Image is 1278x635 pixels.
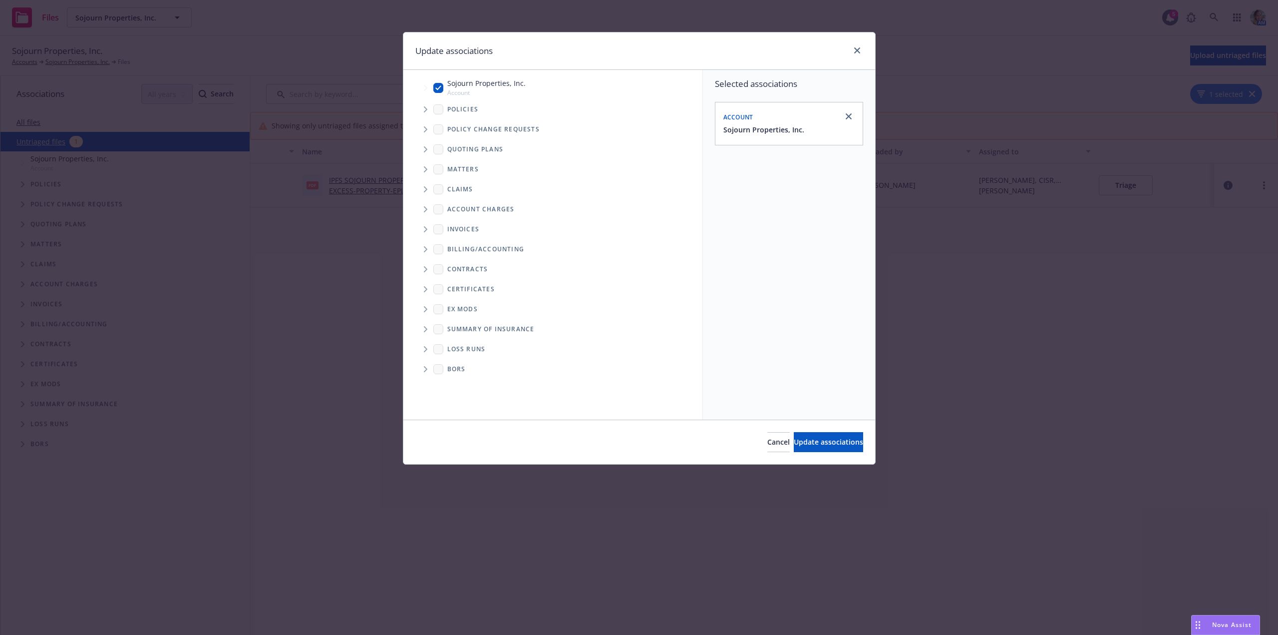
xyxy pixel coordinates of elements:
button: Update associations [794,432,863,452]
span: Quoting plans [447,146,504,152]
span: Invoices [447,226,480,232]
div: Tree Example [403,76,702,239]
button: Sojourn Properties, Inc. [723,124,804,135]
span: Update associations [794,437,863,447]
span: Matters [447,166,479,172]
a: close [843,110,855,122]
span: Policies [447,106,479,112]
span: Account [447,88,526,97]
span: Contracts [447,266,488,272]
span: Account charges [447,206,515,212]
span: Claims [447,186,473,192]
div: Folder Tree Example [403,239,702,379]
span: BORs [447,366,466,372]
span: Billing/Accounting [447,246,525,252]
span: Certificates [447,286,495,292]
div: Drag to move [1192,616,1204,635]
span: Selected associations [715,78,863,90]
span: Policy change requests [447,126,540,132]
span: Account [723,113,753,121]
a: close [851,44,863,56]
span: Sojourn Properties, Inc. [447,78,526,88]
button: Nova Assist [1191,615,1260,635]
span: Cancel [767,437,790,447]
span: Ex Mods [447,306,478,312]
button: Cancel [767,432,790,452]
h1: Update associations [415,44,493,57]
span: Nova Assist [1212,621,1252,629]
span: Loss Runs [447,346,486,352]
span: Summary of insurance [447,326,535,332]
